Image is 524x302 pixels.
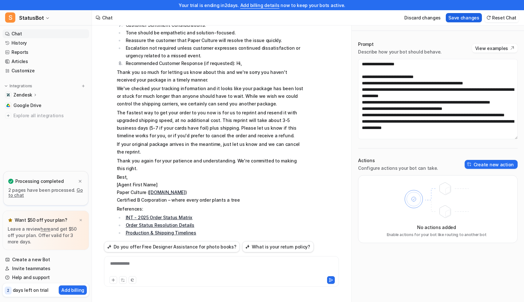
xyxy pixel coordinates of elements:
a: Customize [3,66,89,75]
a: Help and support [3,273,89,282]
img: expand menu [4,84,8,88]
a: Go to chat [8,187,83,198]
img: x [79,218,83,222]
div: Chat [102,14,113,21]
button: Save changes [446,13,482,22]
p: Actions [358,157,438,164]
a: Reports [3,48,89,57]
a: here [41,226,50,232]
button: Add billing [59,285,87,295]
button: Create new action [465,160,518,169]
button: Do you offer Free Designer Assistance for photo books? [104,241,240,252]
a: Add billing details [240,3,280,8]
p: Zendesk [13,92,32,98]
p: Add billing [61,287,84,293]
span: Explore all integrations [13,111,86,121]
span: StatusBot [19,13,44,22]
p: Thank you so much for letting us know about this and we're sorry you haven't received your packag... [117,68,303,84]
p: Integrations [10,83,32,89]
li: Tone should be empathetic and solution-focused. [124,29,303,37]
p: Configure actions your bot can take. [358,165,438,171]
a: Invite teammates [3,264,89,273]
button: Reset Chat [484,13,519,22]
li: Recommended Customer Response (if requested): Hi, [124,60,303,67]
button: Discard changes [402,13,443,22]
p: We've checked your tracking information and it looks like your package has been lost or stuck for... [117,85,303,108]
a: Articles [3,57,89,66]
button: Integrations [3,83,34,89]
img: menu_add.svg [81,84,86,88]
p: Thank you again for your patience and understanding. We're committed to making this right. [117,157,303,172]
p: 2 [7,288,9,293]
a: INT - 2025 Order Status Matrix [126,215,193,220]
img: Zendesk [6,93,10,97]
li: Escalation not required unless customer expresses continued dissatisfaction or urgency related to... [124,44,303,60]
p: No actions added [417,224,456,231]
span: S [5,12,15,23]
button: View examples [472,44,518,53]
a: Create a new Bot [3,255,89,264]
a: [DOMAIN_NAME] [149,190,185,195]
p: The fastest way to get your order to you now is for us to reprint and resend it with upgraded shi... [117,109,303,140]
p: Best, [Agent First Name] Paper Culture ( ) Certified B Corporation – where every order plants a tree [117,173,303,204]
a: Order Status Resolution Details [126,222,194,228]
p: Want $50 off your plan? [15,217,67,223]
p: days left on trial [13,287,49,293]
span: Google Drive [13,102,41,109]
a: History [3,39,89,47]
p: Leave a review and get $50 off your plan. Offer valid for 3 more days. [8,226,84,245]
p: References: [117,205,303,213]
p: If your original package arrives in the meantime, just let us know and we can cancel the reprint. [117,140,303,156]
p: Processing completed [15,178,64,184]
p: Describe how your bot should behave. [358,49,442,55]
a: Google DriveGoogle Drive [3,101,89,110]
img: create-action-icon.svg [467,162,472,167]
img: star [8,218,13,223]
p: Enable actions for your bot like routing to another bot [387,232,487,238]
li: Reassure the customer that Paper Culture will resolve the issue quickly. [124,37,303,44]
img: reset [486,15,491,20]
p: Prompt [358,41,442,47]
a: Production & Shipping Timelines [126,230,196,235]
img: Google Drive [6,104,10,107]
a: Explore all integrations [3,111,89,120]
button: What is your return policy? [242,241,313,252]
a: Chat [3,29,89,38]
img: explore all integrations [5,112,11,119]
p: 2 pages have been processed. [8,188,83,198]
